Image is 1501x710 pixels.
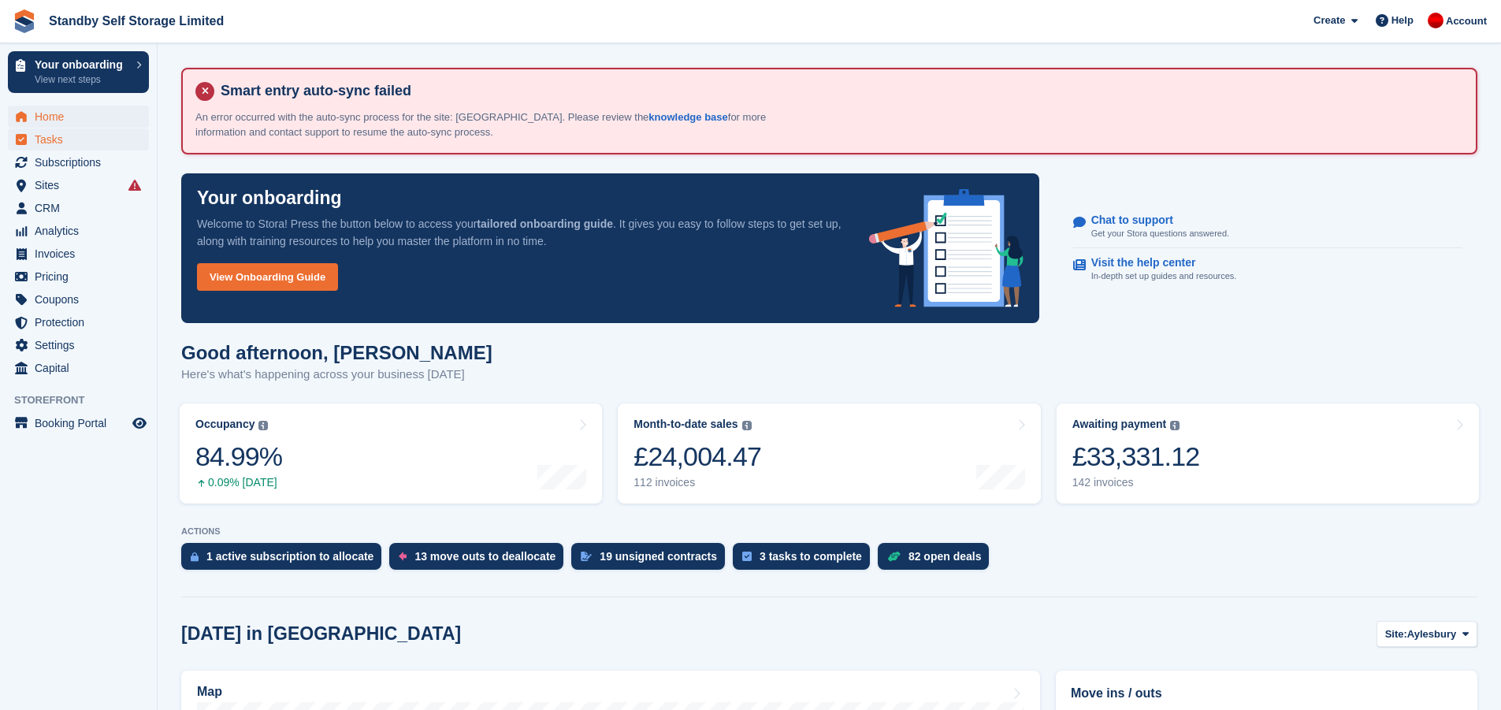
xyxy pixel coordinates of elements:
[8,51,149,93] a: Your onboarding View next steps
[195,476,282,489] div: 0.09% [DATE]
[8,128,149,151] a: menu
[1072,476,1200,489] div: 142 invoices
[8,220,149,242] a: menu
[1057,403,1479,504] a: Awaiting payment £33,331.12 142 invoices
[633,418,737,431] div: Month-to-date sales
[8,412,149,434] a: menu
[214,82,1463,100] h4: Smart entry auto-sync failed
[389,543,571,578] a: 13 move outs to deallocate
[1377,621,1477,647] button: Site: Aylesbury
[8,174,149,196] a: menu
[633,476,761,489] div: 112 invoices
[1073,248,1462,291] a: Visit the help center In-depth set up guides and resources.
[477,217,613,230] strong: tailored onboarding guide
[258,421,268,430] img: icon-info-grey-7440780725fd019a000dd9b08b2336e03edf1995a4989e88bcd33f0948082b44.svg
[878,543,998,578] a: 82 open deals
[869,189,1024,307] img: onboarding-info-6c161a55d2c0e0a8cae90662b2fe09162a5109e8cc188191df67fb4f79e88e88.svg
[195,110,786,140] p: An error occurred with the auto-sync process for the site: [GEOGRAPHIC_DATA]. Please review the f...
[8,197,149,219] a: menu
[1391,13,1414,28] span: Help
[1091,256,1224,270] p: Visit the help center
[1071,684,1462,703] h2: Move ins / outs
[414,550,555,563] div: 13 move outs to deallocate
[742,421,752,430] img: icon-info-grey-7440780725fd019a000dd9b08b2336e03edf1995a4989e88bcd33f0948082b44.svg
[35,151,129,173] span: Subscriptions
[908,550,982,563] div: 82 open deals
[1073,206,1462,249] a: Chat to support Get your Stora questions answered.
[35,59,128,70] p: Your onboarding
[180,403,602,504] a: Occupancy 84.99% 0.09% [DATE]
[1091,214,1217,227] p: Chat to support
[8,106,149,128] a: menu
[197,685,222,699] h2: Map
[13,9,36,33] img: stora-icon-8386f47178a22dfd0bd8f6a31ec36ba5ce8667c1dd55bd0f319d3a0aa187defe.svg
[1428,13,1443,28] img: Aaron Winter
[571,543,733,578] a: 19 unsigned contracts
[8,243,149,265] a: menu
[1407,626,1456,642] span: Aylesbury
[43,8,230,34] a: Standby Self Storage Limited
[181,526,1477,537] p: ACTIONS
[760,550,862,563] div: 3 tasks to complete
[35,197,129,219] span: CRM
[742,552,752,561] img: task-75834270c22a3079a89374b754ae025e5fb1db73e45f91037f5363f120a921f8.svg
[8,266,149,288] a: menu
[887,551,901,562] img: deal-1b604bf984904fb50ccaf53a9ad4b4a5d6e5aea283cecdc64d6e3604feb123c2.svg
[35,128,129,151] span: Tasks
[8,288,149,310] a: menu
[1091,270,1237,283] p: In-depth set up guides and resources.
[1091,227,1229,240] p: Get your Stora questions answered.
[195,440,282,473] div: 84.99%
[35,220,129,242] span: Analytics
[206,550,373,563] div: 1 active subscription to allocate
[197,189,342,207] p: Your onboarding
[581,552,592,561] img: contract_signature_icon-13c848040528278c33f63329250d36e43548de30e8caae1d1a13099fd9432cc5.svg
[1446,13,1487,29] span: Account
[181,342,492,363] h1: Good afternoon, [PERSON_NAME]
[399,552,407,561] img: move_outs_to_deallocate_icon-f764333ba52eb49d3ac5e1228854f67142a1ed5810a6f6cc68b1a99e826820c5.svg
[8,334,149,356] a: menu
[618,403,1040,504] a: Month-to-date sales £24,004.47 112 invoices
[35,311,129,333] span: Protection
[35,412,129,434] span: Booking Portal
[35,266,129,288] span: Pricing
[35,174,129,196] span: Sites
[197,263,338,291] a: View Onboarding Guide
[35,72,128,87] p: View next steps
[128,179,141,191] i: Smart entry sync failures have occurred
[1072,440,1200,473] div: £33,331.12
[8,357,149,379] a: menu
[1385,626,1407,642] span: Site:
[35,106,129,128] span: Home
[35,334,129,356] span: Settings
[130,414,149,433] a: Preview store
[195,418,255,431] div: Occupancy
[181,543,389,578] a: 1 active subscription to allocate
[35,288,129,310] span: Coupons
[8,151,149,173] a: menu
[14,392,157,408] span: Storefront
[8,311,149,333] a: menu
[648,111,727,123] a: knowledge base
[181,366,492,384] p: Here's what's happening across your business [DATE]
[1313,13,1345,28] span: Create
[733,543,878,578] a: 3 tasks to complete
[1072,418,1167,431] div: Awaiting payment
[1170,421,1180,430] img: icon-info-grey-7440780725fd019a000dd9b08b2336e03edf1995a4989e88bcd33f0948082b44.svg
[191,552,199,562] img: active_subscription_to_allocate_icon-d502201f5373d7db506a760aba3b589e785aa758c864c3986d89f69b8ff3...
[35,243,129,265] span: Invoices
[197,215,844,250] p: Welcome to Stora! Press the button below to access your . It gives you easy to follow steps to ge...
[600,550,717,563] div: 19 unsigned contracts
[181,623,461,645] h2: [DATE] in [GEOGRAPHIC_DATA]
[35,357,129,379] span: Capital
[633,440,761,473] div: £24,004.47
